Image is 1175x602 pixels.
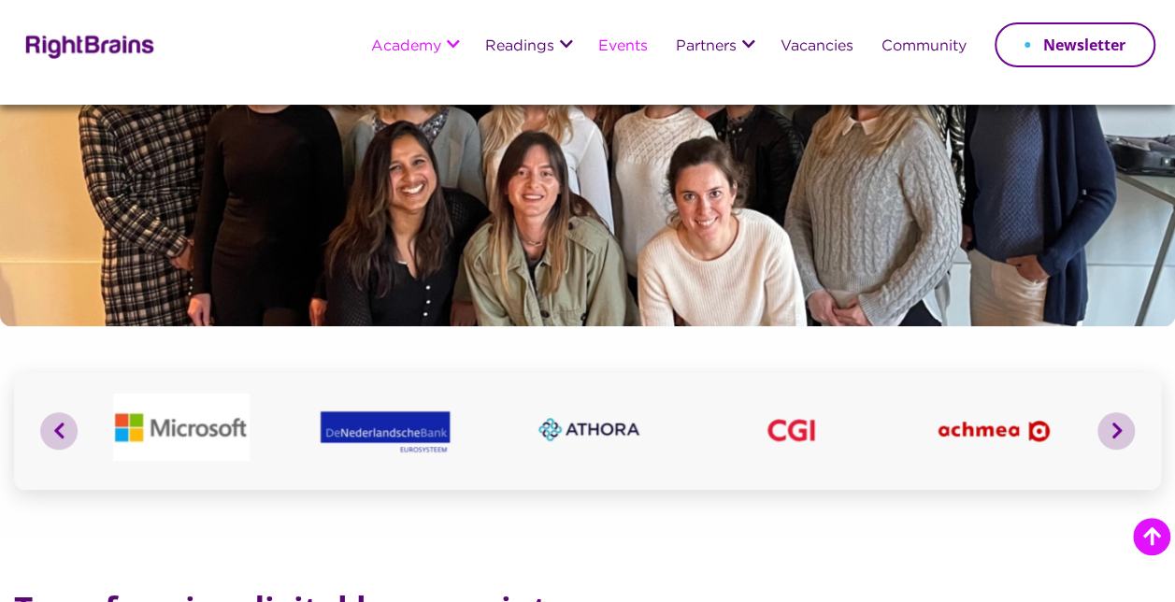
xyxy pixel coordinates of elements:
[485,39,554,55] a: Readings
[20,32,155,59] img: Rightbrains
[371,39,441,55] a: Academy
[598,39,648,55] a: Events
[40,412,78,450] button: Previous
[1097,412,1135,450] button: Next
[676,39,737,55] a: Partners
[881,39,967,55] a: Community
[995,22,1155,67] a: Newsletter
[781,39,853,55] a: Vacancies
